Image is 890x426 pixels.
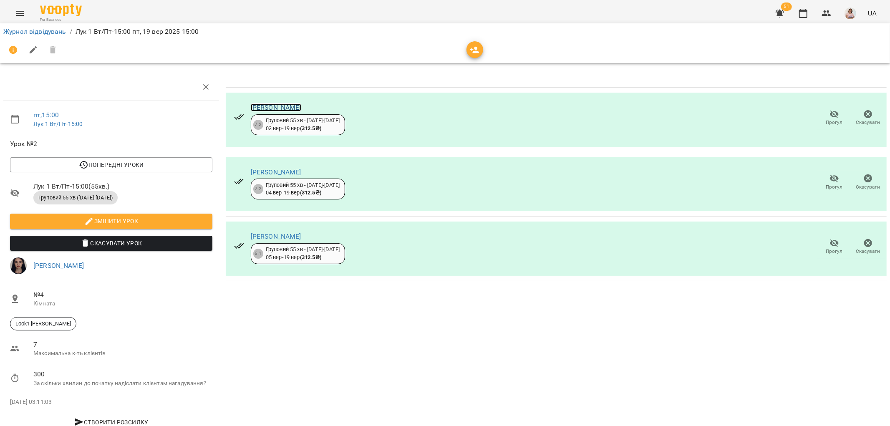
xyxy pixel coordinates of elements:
[300,189,321,196] b: ( 312.5 ₴ )
[865,5,880,21] button: UA
[10,317,76,330] div: Look1 [PERSON_NAME]
[817,171,851,194] button: Прогул
[10,139,212,149] span: Урок №2
[856,119,880,126] span: Скасувати
[17,238,206,248] span: Скасувати Урок
[10,257,27,274] img: d6480efa1b5b973ff6e5205d609fee70.jpg
[40,4,82,16] img: Voopty Logo
[826,248,843,255] span: Прогул
[10,236,212,251] button: Скасувати Урок
[817,106,851,130] button: Прогул
[856,184,880,191] span: Скасувати
[33,379,212,388] p: За скільки хвилин до початку надіслати клієнтам нагадування?
[33,262,84,270] a: [PERSON_NAME]
[10,398,212,406] p: [DATE] 03:11:03
[253,120,263,130] div: 7.2
[33,340,212,350] span: 7
[10,3,30,23] button: Menu
[300,254,321,260] b: ( 312.5 ₴ )
[70,27,72,37] li: /
[76,27,199,37] p: Лук 1 Вт/Пт-15:00 пт, 19 вер 2025 15:00
[826,184,843,191] span: Прогул
[33,349,212,358] p: Максимальна к-ть клієнтів
[17,160,206,170] span: Попередні уроки
[300,125,321,131] b: ( 312.5 ₴ )
[40,17,82,23] span: For Business
[868,9,877,18] span: UA
[33,194,118,202] span: Груповий 55 хв ([DATE]-[DATE])
[33,181,212,192] span: Лук 1 Вт/Пт-15:00 ( 55 хв. )
[851,235,885,259] button: Скасувати
[817,235,851,259] button: Прогул
[251,232,301,240] a: [PERSON_NAME]
[33,300,212,308] p: Кімната
[3,28,66,35] a: Журнал відвідувань
[33,111,59,119] a: пт , 15:00
[33,369,212,379] span: 300
[33,290,212,300] span: №4
[33,121,83,127] a: Лук 1 Вт/Пт-15:00
[851,171,885,194] button: Скасувати
[826,119,843,126] span: Прогул
[10,214,212,229] button: Змінити урок
[266,181,340,197] div: Груповий 55 хв - [DATE]-[DATE] 04 вер - 19 вер
[251,103,301,111] a: [PERSON_NAME]
[266,246,340,261] div: Груповий 55 хв - [DATE]-[DATE] 05 вер - 19 вер
[253,184,263,194] div: 7.2
[266,117,340,132] div: Груповий 55 хв - [DATE]-[DATE] 03 вер - 19 вер
[3,27,887,37] nav: breadcrumb
[10,157,212,172] button: Попередні уроки
[17,216,206,226] span: Змінити урок
[251,168,301,176] a: [PERSON_NAME]
[253,249,263,259] div: 6.1
[781,3,792,11] span: 51
[845,8,856,19] img: a9a10fb365cae81af74a091d218884a8.jpeg
[856,248,880,255] span: Скасувати
[851,106,885,130] button: Скасувати
[10,320,76,328] span: Look1 [PERSON_NAME]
